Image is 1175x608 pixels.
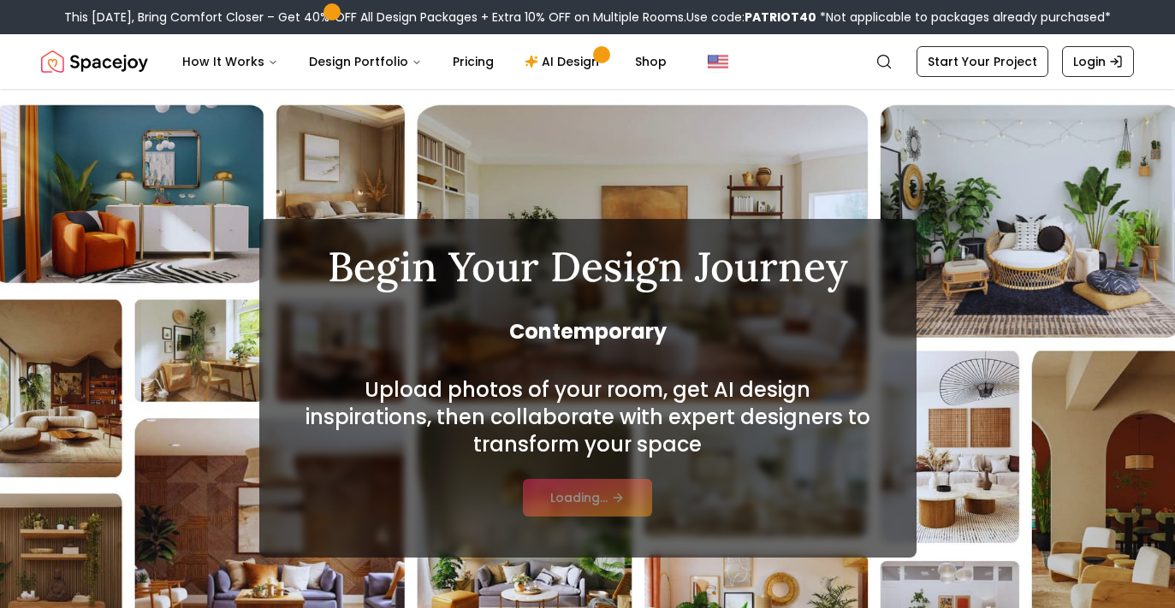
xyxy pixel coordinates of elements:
img: Spacejoy Logo [41,44,148,79]
a: Login [1062,46,1134,77]
h1: Begin Your Design Journey [300,246,875,287]
a: Pricing [439,44,507,79]
img: United States [708,51,728,72]
a: Spacejoy [41,44,148,79]
a: Start Your Project [917,46,1048,77]
h2: Upload photos of your room, get AI design inspirations, then collaborate with expert designers to... [300,376,875,458]
span: Use code: [686,9,816,26]
span: *Not applicable to packages already purchased* [816,9,1111,26]
div: This [DATE], Bring Comfort Closer – Get 40% OFF All Design Packages + Extra 10% OFF on Multiple R... [64,9,1111,26]
nav: Main [169,44,680,79]
a: Shop [621,44,680,79]
nav: Global [41,34,1134,89]
b: PATRIOT40 [745,9,816,26]
button: How It Works [169,44,292,79]
button: Design Portfolio [295,44,436,79]
span: Contemporary [300,318,875,345]
a: AI Design [511,44,618,79]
